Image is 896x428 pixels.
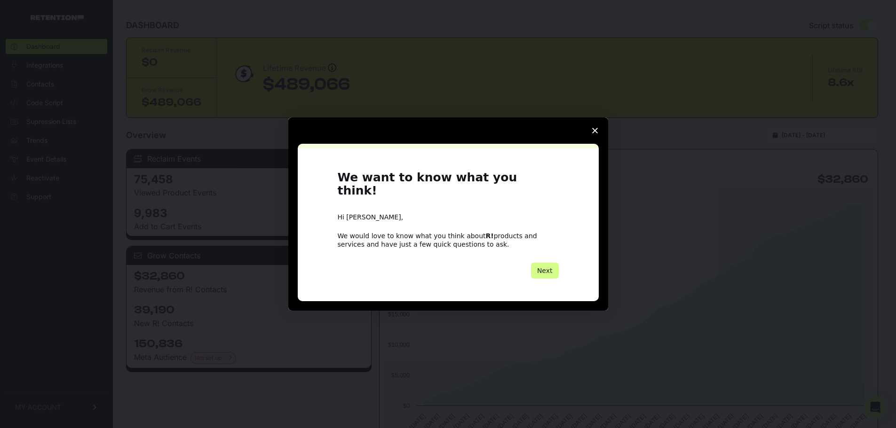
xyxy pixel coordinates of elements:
button: Next [531,263,559,279]
div: Hi [PERSON_NAME], [338,213,559,222]
span: Close survey [582,117,608,144]
div: We would love to know what you think about products and services and have just a few quick questi... [338,232,559,249]
b: R! [486,232,494,240]
h1: We want to know what you think! [338,171,559,203]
